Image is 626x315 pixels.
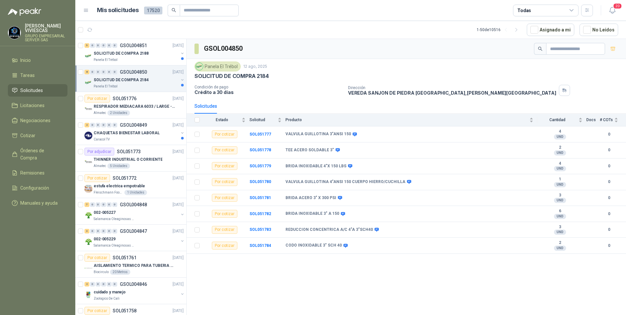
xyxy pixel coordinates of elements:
b: SOL051781 [249,195,271,200]
span: Remisiones [20,169,45,176]
p: [DATE] [173,255,184,261]
p: [DATE] [173,43,184,49]
p: Panela El Trébol [94,84,118,89]
p: Almatec [94,110,106,116]
div: Por cotizar [212,130,237,138]
b: BRIDA ACERO 3" X 300 PSI [285,195,336,201]
div: Por adjudicar [84,148,114,156]
div: 0 [107,282,112,287]
p: 12 ago, 2025 [243,64,267,70]
a: 8 0 0 0 0 0 GSOL004850[DATE] Company LogoSOLICITUD DE COMPRA 2184Panela El Trébol [84,68,185,89]
p: RESPIRADOR MEDIACARA 6033 / LARGE - TALLA GRANDE [94,103,175,110]
div: 5 Unidades [107,163,130,169]
div: Por cotizar [212,178,237,186]
p: Salamanca Oleaginosas SAS [94,243,135,248]
img: Company Logo [84,238,92,246]
p: SOL051761 [113,255,137,260]
a: Solicitudes [8,84,67,97]
p: Zoologico De Cali [94,296,120,301]
button: 20 [606,5,618,16]
div: 0 [112,43,117,48]
div: Por cotizar [212,162,237,170]
p: SOL051758 [113,308,137,313]
img: Company Logo [84,264,92,272]
button: Asignado a mi [527,24,574,36]
div: 0 [101,202,106,207]
p: GSOL004850 [120,70,147,74]
h3: GSOL004850 [204,44,244,54]
b: 0 [600,211,618,217]
p: Condición de pago [194,85,343,89]
p: AISLAMIENTO TERMICO PARA TUBERIA DE 8" [94,263,175,269]
a: 2 0 0 0 0 0 GSOL004849[DATE] Company LogoCHAQUETAS BIENESTAR LABORALCaracol TV [84,121,185,142]
div: 0 [101,70,106,74]
img: Company Logo [84,185,92,193]
th: Producto [285,114,537,126]
div: 0 [112,229,117,233]
p: SOLICITUD DE COMPRA 2184 [194,73,269,80]
a: SOL051784 [249,243,271,248]
b: 1 [537,177,582,182]
a: Licitaciones [8,99,67,112]
div: 0 [90,123,95,127]
span: Inicio [20,57,31,64]
div: 0 [96,123,101,127]
div: 0 [90,43,95,48]
b: CODO INOXIDABLE 3" SCH 40 [285,243,342,248]
div: 0 [96,229,101,233]
div: UND [554,198,566,203]
a: 3 0 0 0 0 0 GSOL004847[DATE] Company Logo002-005229Salamanca Oleaginosas SAS [84,227,185,248]
div: 3 [84,229,89,233]
a: Configuración [8,182,67,194]
a: Órdenes de Compra [8,144,67,164]
span: Configuración [20,184,49,192]
img: Company Logo [84,79,92,86]
a: Por cotizarSOL051776[DATE] Company LogoRESPIRADOR MEDIACARA 6033 / LARGE - TALLA GRANDEAlmatec2 U... [75,92,186,119]
p: GSOL004848 [120,202,147,207]
p: [DATE] [173,202,184,208]
a: Remisiones [8,167,67,179]
div: 0 [90,70,95,74]
a: Cotizar [8,129,67,142]
b: 4 [537,129,582,134]
span: 17520 [144,7,162,14]
a: SOL051778 [249,148,271,152]
span: search [538,46,543,51]
p: 002-005227 [94,210,116,216]
b: 0 [600,163,618,169]
b: 0 [600,227,618,233]
p: [DATE] [173,228,184,234]
div: UND [554,150,566,156]
b: 0 [600,195,618,201]
div: 0 [101,123,106,127]
p: Crédito a 30 días [194,89,343,95]
span: Cantidad [537,118,577,122]
p: estufa electrica empotrable [94,183,145,189]
div: Por cotizar [212,242,237,250]
b: 4 [537,161,582,166]
div: Por cotizar [84,174,110,182]
p: [DATE] [173,96,184,102]
p: GSOL004847 [120,229,147,233]
p: SOLICITUD DE COMPRA 2188 [94,50,149,57]
th: Estado [204,114,249,126]
a: SOL051777 [249,132,271,137]
span: Producto [285,118,528,122]
th: # COTs [600,114,626,126]
div: 0 [96,43,101,48]
a: SOL051780 [249,179,271,184]
p: Dirección [348,85,556,90]
div: Todas [517,7,531,14]
div: 0 [107,43,112,48]
p: Biocirculo [94,269,109,275]
div: 0 [107,202,112,207]
b: 2 [537,145,582,150]
p: [DATE] [173,69,184,75]
p: Almatec [94,163,106,169]
span: 20 [613,3,622,9]
p: SOL051773 [117,149,141,154]
a: Manuales y ayuda [8,197,67,209]
p: VEREDA SANJON DE PIEDRA [GEOGRAPHIC_DATA] , [PERSON_NAME][GEOGRAPHIC_DATA] [348,90,556,96]
span: Estado [204,118,240,122]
